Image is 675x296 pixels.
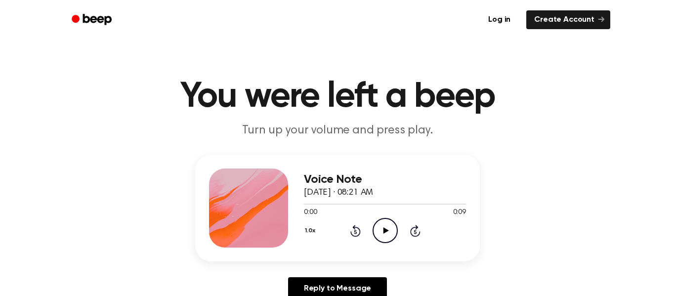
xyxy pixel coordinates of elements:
span: [DATE] · 08:21 AM [304,188,373,197]
a: Log in [478,8,520,31]
span: 0:09 [453,208,466,218]
button: 1.0x [304,222,319,239]
a: Beep [65,10,121,30]
a: Create Account [526,10,610,29]
p: Turn up your volume and press play. [148,123,527,139]
h3: Voice Note [304,173,466,186]
span: 0:00 [304,208,317,218]
h1: You were left a beep [84,79,591,115]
